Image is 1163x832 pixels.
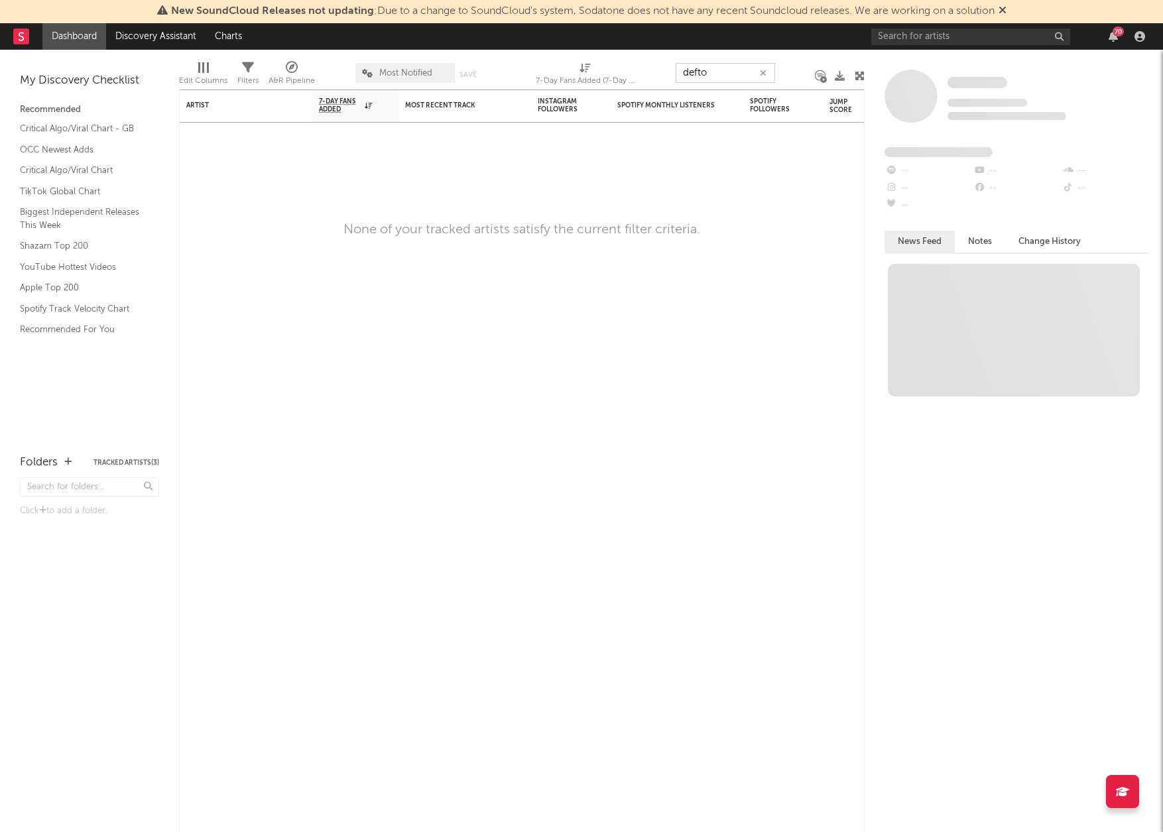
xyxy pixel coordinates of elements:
[20,302,146,316] a: Spotify Track Velocity Chart
[617,101,717,109] div: Spotify Monthly Listeners
[955,231,1005,253] button: Notes
[871,29,1070,45] input: Search for artists
[179,73,227,89] div: Edit Columns
[459,71,477,78] button: Save
[405,101,505,109] div: Most Recent Track
[20,73,159,89] div: My Discovery Checklist
[948,99,1027,107] span: Tracking Since: [DATE]
[750,97,796,113] div: Spotify Followers
[269,56,315,95] div: A&R Pipeline
[1062,162,1150,180] div: --
[20,143,146,157] a: OCC Newest Adds
[538,97,584,113] div: Instagram Followers
[106,23,206,50] a: Discovery Assistant
[1062,180,1150,197] div: --
[206,23,251,50] a: Charts
[20,455,58,471] div: Folders
[20,205,146,232] a: Biggest Independent Releases This Week
[1005,231,1094,253] button: Change History
[20,163,146,178] a: Critical Algo/Viral Chart
[179,56,227,95] div: Edit Columns
[20,121,146,136] a: Critical Algo/Viral Chart - GB
[42,23,106,50] a: Dashboard
[237,56,259,95] div: Filters
[20,503,159,519] div: Click to add a folder.
[186,101,286,109] div: Artist
[973,180,1061,197] div: --
[319,97,361,113] span: 7-Day Fans Added
[676,63,775,83] input: Search...
[20,477,159,497] input: Search for folders...
[973,162,1061,180] div: --
[93,459,159,466] button: Tracked Artists(3)
[885,197,973,214] div: --
[20,260,146,274] a: YouTube Hottest Videos
[999,6,1007,17] span: Dismiss
[171,6,995,17] span: : Due to a change to SoundCloud's system, Sodatone does not have any recent Soundcloud releases. ...
[20,102,159,118] div: Recommended
[885,147,993,157] span: Fans Added by Platform
[885,231,955,253] button: News Feed
[20,184,146,199] a: TikTok Global Chart
[1109,31,1118,42] button: 70
[536,56,635,95] div: 7-Day Fans Added (7-Day Fans Added)
[20,322,146,337] a: Recommended For You
[237,73,259,89] div: Filters
[829,98,863,114] div: Jump Score
[343,222,700,238] div: None of your tracked artists satisfy the current filter criteria.
[1113,27,1124,36] div: 70
[536,73,635,89] div: 7-Day Fans Added (7-Day Fans Added)
[948,76,1007,89] a: Some Artist
[885,162,973,180] div: --
[885,180,973,197] div: --
[948,112,1066,120] span: 0 fans last week
[269,73,315,89] div: A&R Pipeline
[20,239,146,253] a: Shazam Top 200
[379,69,432,78] span: Most Notified
[948,77,1007,88] span: Some Artist
[20,280,146,295] a: Apple Top 200
[171,6,374,17] span: New SoundCloud Releases not updating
